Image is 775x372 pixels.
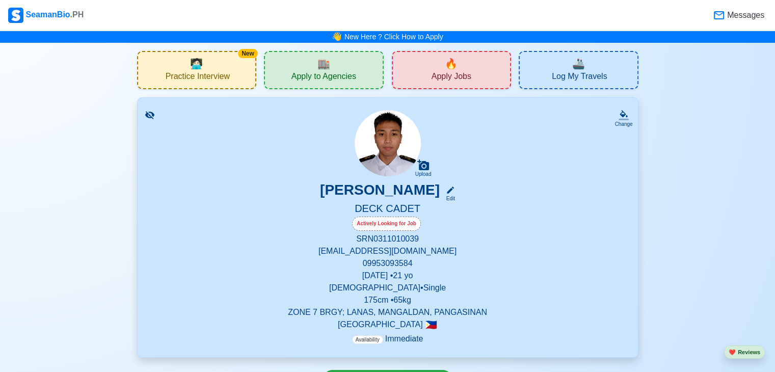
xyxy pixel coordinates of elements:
[724,346,765,359] button: heartReviews
[729,349,736,355] span: heart
[352,333,423,345] p: Immediate
[150,294,626,306] p: 175 cm • 65 kg
[329,29,344,44] span: bell
[317,56,330,71] span: agencies
[150,233,626,245] p: SRN 0311010039
[725,9,764,21] span: Messages
[614,120,632,128] div: Change
[445,56,458,71] span: new
[352,335,383,344] span: Availability
[150,245,626,257] p: [EMAIL_ADDRESS][DOMAIN_NAME]
[442,195,455,202] div: Edit
[150,282,626,294] p: [DEMOGRAPHIC_DATA] • Single
[190,56,203,71] span: interview
[150,306,626,318] p: ZONE 7 BRGY; LANAS, MANGALDAN, PANGASINAN
[572,56,585,71] span: travel
[166,71,230,84] span: Practice Interview
[425,320,437,330] span: 🇵🇭
[415,171,432,177] div: Upload
[150,202,626,217] h5: DECK CADET
[150,270,626,282] p: [DATE] • 21 yo
[291,71,356,84] span: Apply to Agencies
[320,181,440,202] h3: [PERSON_NAME]
[8,8,84,23] div: SeamanBio
[150,318,626,331] p: [GEOGRAPHIC_DATA]
[70,10,84,19] span: .PH
[344,33,443,41] a: New Here ? Click How to Apply
[8,8,23,23] img: Logo
[150,257,626,270] p: 09953093584
[352,217,421,231] div: Actively Looking for Job
[552,71,607,84] span: Log My Travels
[432,71,471,84] span: Apply Jobs
[238,49,258,58] div: New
